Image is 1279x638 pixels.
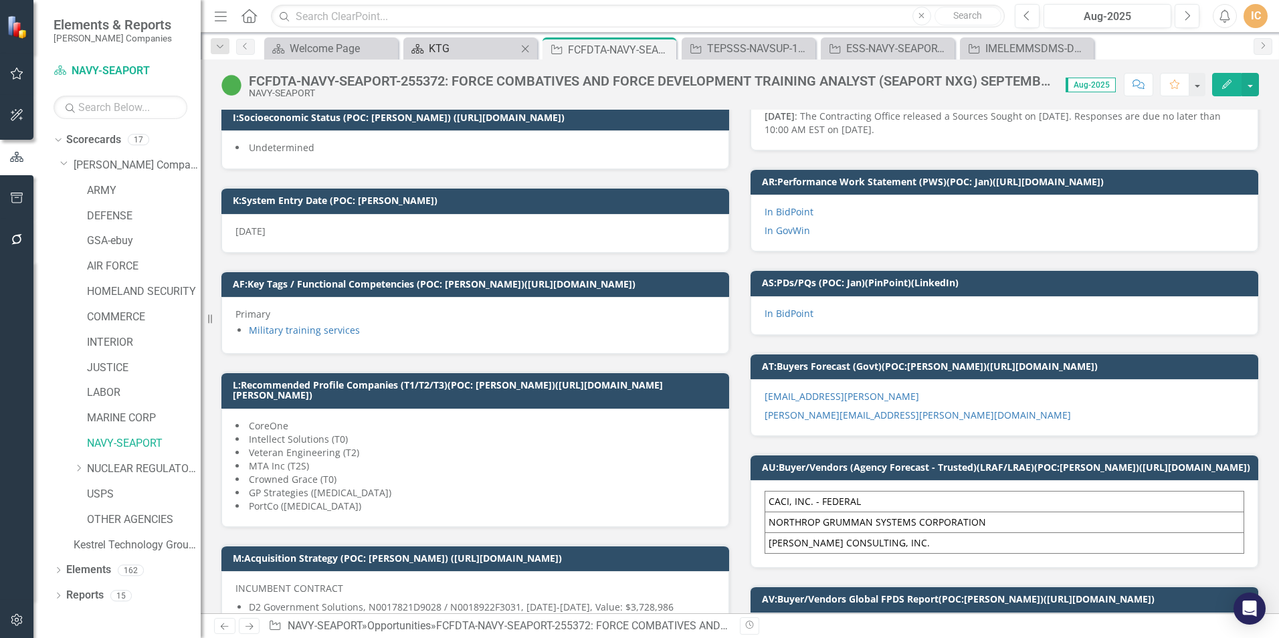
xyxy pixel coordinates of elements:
a: [PERSON_NAME][EMAIL_ADDRESS][PERSON_NAME][DOMAIN_NAME] [765,409,1071,421]
h3: AR:Performance Work Statement (PWS)(POC: Jan)([URL][DOMAIN_NAME]) [762,177,1252,187]
div: 15 [110,590,132,601]
a: Military training services [249,324,360,336]
span: Elements & Reports [54,17,172,33]
div: » » [268,619,730,634]
a: Scorecards [66,132,121,148]
div: Open Intercom Messenger [1234,593,1266,625]
a: NAVY-SEAPORT [87,436,201,451]
div: IMELEMMSDMS-DOJ-ATR-255364: ATR IT MODERNIZATION ENTERPRISE LEGAL EVIDENCE AND MATTER MANAGEMENT ... [985,40,1090,57]
a: DEFENSE [87,209,201,224]
span: PortCo ([MEDICAL_DATA]) [249,500,361,512]
div: FCFDTA-NAVY-SEAPORT-255372: FORCE COMBATIVES AND FORCE DEVELOPMENT TRAINING ANALYST (SEAPORT NXG)... [568,41,673,58]
span: Undetermined [249,141,314,154]
img: Active [221,74,242,96]
p: Primary [235,308,715,321]
a: COMMERCE [87,310,201,325]
a: AIR FORCE [87,259,201,274]
a: JUSTICE [87,360,201,376]
span: GP Strategies ([MEDICAL_DATA]) [249,486,391,499]
span: CoreOne [249,419,288,432]
div: Aug-2025 [1048,9,1167,25]
a: ARMY [87,183,201,199]
h3: M:Acquisition Strategy (POC: [PERSON_NAME]) ([URL][DOMAIN_NAME]) [233,553,722,563]
span: Aug-2025 [1066,78,1116,92]
a: NUCLEAR REGULATORY COMMISSION-[PERSON_NAME] [87,461,201,477]
h3: AV:Buyer/Vendors Global FPDS Report(POC:[PERSON_NAME])([URL][DOMAIN_NAME]) [762,594,1252,604]
a: OTHER AGENCIES [87,512,201,528]
span: Veteran Engineering (T2) [249,446,359,459]
div: Welcome Page [290,40,395,57]
a: Opportunities [367,619,431,632]
a: HOMELAND SECURITY [87,284,201,300]
a: USPS [87,487,201,502]
a: In GovWin [765,224,810,237]
h3: I:Socioeconomic Status (POC: [PERSON_NAME]) ([URL][DOMAIN_NAME]) [233,112,722,122]
small: [PERSON_NAME] Companies [54,33,172,43]
img: ClearPoint Strategy [7,15,30,38]
td: [PERSON_NAME] CONSULTING, INC. [765,533,1244,554]
input: Search Below... [54,96,187,119]
a: [EMAIL_ADDRESS][PERSON_NAME] [765,390,919,403]
a: GSA-ebuy [87,233,201,249]
a: In BidPoint [765,205,813,218]
td: CACI, INC. - FEDERAL [765,492,1244,512]
h3: K:System Entry Date (POC: [PERSON_NAME]) [233,195,722,205]
a: Reports [66,588,104,603]
td: NORTHROP GRUMMAN SYSTEMS CORPORATION [765,512,1244,533]
a: Kestrel Technology Group, LLC [74,538,201,553]
p: : The Contracting Office released a Sources Sought on [DATE]. Responses are due no later than 10:... [765,107,1244,136]
a: Welcome Page [268,40,395,57]
p: D2 Government Solutions, N0017821D9028 / N0018922F3031, [DATE]-[DATE], Value: $3,728,986 [249,601,715,614]
a: Elements [66,562,111,578]
span: MTA Inc (T2S) [249,459,309,472]
p: INCUMBENT CONTRACT [235,582,715,598]
h3: AT:Buyers Forecast (Govt)(POC:[PERSON_NAME])([URL][DOMAIN_NAME]) [762,361,1252,371]
span: [DATE] [235,225,266,237]
button: Search [934,7,1001,25]
span: Crowned Grace (T0) [249,473,336,486]
a: IMELEMMSDMS-DOJ-ATR-255364: ATR IT MODERNIZATION ENTERPRISE LEGAL EVIDENCE AND MATTER MANAGEMENT ... [963,40,1090,57]
div: TEPSSS-NAVSUP-197374 (TECHNICAL ENGINEERING PROFESSIONAL SUPPORT SERVICES FOR SEA 21 (SEAPORT NXG)) [707,40,812,57]
h3: AS:PDs/PQs (POC: Jan)(PinPoint)(LinkedIn) [762,278,1252,288]
a: NAVY-SEAPORT [54,64,187,79]
div: NAVY-SEAPORT [249,88,1052,98]
h3: AU:Buyer/Vendors (Agency Forecast - Trusted)(LRAF/LRAE)(POC:[PERSON_NAME])([URL][DOMAIN_NAME]) [762,462,1252,472]
a: NAVY-SEAPORT [288,619,362,632]
button: IC [1244,4,1268,28]
div: 17 [128,134,149,146]
a: TEPSSS-NAVSUP-197374 (TECHNICAL ENGINEERING PROFESSIONAL SUPPORT SERVICES FOR SEA 21 (SEAPORT NXG)) [685,40,812,57]
span: Intellect Solutions (T0) [249,433,348,445]
div: ESS-NAVY-SEAPORT-239344 (PEO IWS ENGINEERING SUPPORT SERVICES (SEAPORT NXG)) [846,40,951,57]
strong: [DATE] [765,110,795,122]
a: LABOR [87,385,201,401]
h3: AF:Key Tags / Functional Competencies (POC: [PERSON_NAME])([URL][DOMAIN_NAME]) [233,279,722,289]
span: Search [953,10,982,21]
div: KTG [429,40,517,57]
a: KTG [407,40,517,57]
a: MARINE CORP [87,411,201,426]
input: Search ClearPoint... [271,5,1005,28]
a: ESS-NAVY-SEAPORT-239344 (PEO IWS ENGINEERING SUPPORT SERVICES (SEAPORT NXG)) [824,40,951,57]
a: [PERSON_NAME] Companies [74,158,201,173]
button: Aug-2025 [1044,4,1171,28]
div: 162 [118,564,144,576]
div: FCFDTA-NAVY-SEAPORT-255372: FORCE COMBATIVES AND FORCE DEVELOPMENT TRAINING ANALYST (SEAPORT NXG)... [249,74,1052,88]
a: In BidPoint [765,307,813,320]
div: FCFDTA-NAVY-SEAPORT-255372: FORCE COMBATIVES AND FORCE DEVELOPMENT TRAINING ANALYST (SEAPORT NXG)... [436,619,1076,632]
h3: L:Recommended Profile Companies (T1/T2/T3)(POC: [PERSON_NAME])([URL][DOMAIN_NAME][PERSON_NAME]) [233,380,722,401]
a: INTERIOR [87,335,201,350]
